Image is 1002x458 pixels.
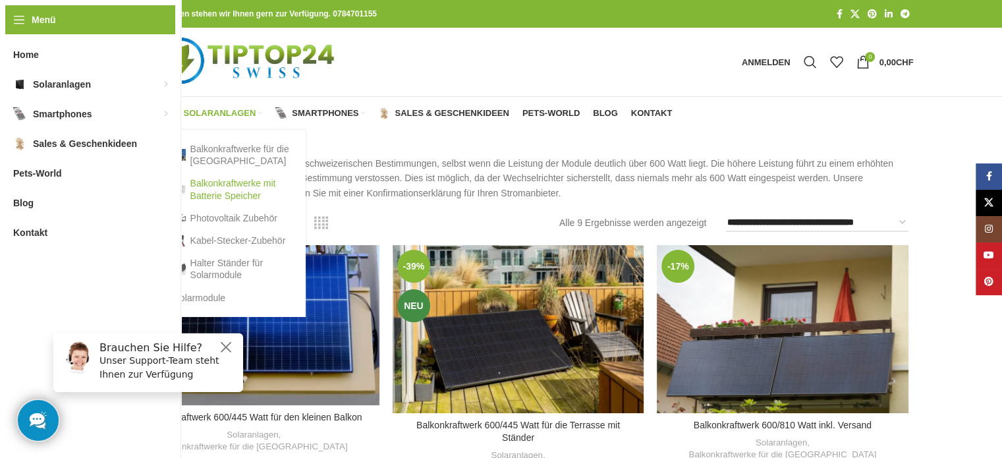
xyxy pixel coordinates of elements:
a: Solaranlagen [167,100,263,127]
a: Anmelden [735,49,797,75]
span: CHF [896,57,914,67]
a: 0 0,00CHF [849,49,920,75]
a: Kabel-Stecker-Zubehör [174,229,292,252]
a: X Social Link [847,5,864,23]
p: Alle 9 Ergebnisse werden angezeigt [559,215,706,230]
a: Telegram Social Link [897,5,914,23]
a: Smartphones [275,100,365,127]
a: Balkonkraftwerke für die [GEOGRAPHIC_DATA] [160,441,348,453]
span: Kontakt [13,221,47,244]
span: Blog [13,191,34,215]
a: Logo der Website [128,56,368,67]
div: Hauptnavigation [122,100,679,127]
a: Balkonkraftwerk 600/445 Watt für den kleinen Balkon [146,412,362,422]
div: Meine Wunschliste [823,49,849,75]
div: , [135,429,373,453]
img: Sales & Geschenkideen [378,107,390,119]
a: Balkonkraftwerke mit Batterie Speicher [174,172,292,206]
select: Shop-Reihenfolge [726,214,908,232]
a: Suche [796,49,823,75]
span: Anmelden [742,58,791,67]
img: Smartphones [13,107,26,121]
a: Balkonkraftwerke für die [GEOGRAPHIC_DATA] [174,138,292,172]
a: Pinterest Social Link [976,269,1002,295]
span: Menü [32,13,56,27]
a: LinkedIn Social Link [881,5,897,23]
p: Unser Support-Team steht Ihnen zur Verfügung [57,31,192,59]
a: Solaranlagen [756,437,807,449]
span: Pets-World [522,108,580,119]
a: Balkonkraftwerk 600/445 Watt für den kleinen Balkon [128,245,379,405]
a: Sales & Geschenkideen [378,100,509,127]
a: X Social Link [976,190,1002,216]
a: Blog [593,100,618,127]
a: Pinterest Social Link [864,5,881,23]
span: -39% [397,250,430,283]
span: Pets-World [13,161,62,185]
a: Balkonkraftwerk 600/445 Watt für die Terrasse mit Ständer [416,420,620,444]
a: Facebook Social Link [976,163,1002,190]
a: YouTube Social Link [976,243,1002,269]
span: Solaranlagen [33,72,91,96]
a: Instagram Social Link [976,216,1002,243]
a: Solaranlagen [227,429,278,442]
img: Customer service [18,18,51,51]
p: Unsere Balkonkraftwerke entsprechen den schweizerischen Bestimmungen, selbst wenn die Leistung de... [128,156,914,200]
span: Smartphones [292,108,358,119]
button: Close [175,16,191,32]
a: Facebook Social Link [833,5,847,23]
a: Balkonkraftwerk 600/810 Watt inkl. Versand [657,245,908,413]
img: Sales & Geschenkideen [13,137,26,150]
h6: Brauchen Sie Hilfe? [57,18,192,31]
img: Solaranlagen [13,78,26,91]
span: Solaranlagen [184,108,256,119]
span: Smartphones [33,102,92,126]
span: Sales & Geschenkideen [33,132,137,156]
span: Blog [593,108,618,119]
span: -17% [661,250,694,283]
a: Balkonkraftwerk 600/810 Watt inkl. Versand [694,420,872,430]
span: 0 [865,52,875,62]
a: Balkonkraftwerk 600/445 Watt für die Terrasse mit Ständer [393,245,644,413]
a: Rasteransicht 4 [314,215,328,231]
a: Kontakt [631,100,673,127]
img: Smartphones [275,107,287,119]
a: Pets-World [522,100,580,127]
a: Halter Ständer für Solarmodule [174,252,292,286]
span: Home [13,43,39,67]
bdi: 0,00 [879,57,913,67]
img: Tiptop24 Nachhaltige & Faire Produkte [128,28,368,96]
a: Solarmodule [174,287,292,309]
span: Kontakt [631,108,673,119]
strong: Bei allen Fragen stehen wir Ihnen gern zur Verfügung. 0784701155 [128,9,377,18]
span: Sales & Geschenkideen [395,108,509,119]
a: Photovoltaik Zubehör [174,207,292,229]
span: Neu [397,289,430,322]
